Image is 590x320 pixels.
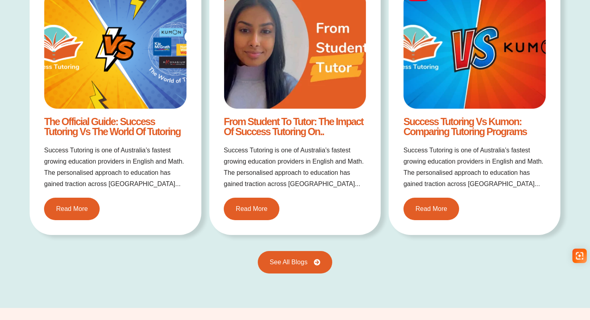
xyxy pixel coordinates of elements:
span: Read More [236,206,267,212]
a: Read More [44,198,100,220]
a: Success Tutoring vs Kumon: Comparing Tutoring Programs [403,116,527,137]
iframe: Chat Widget [453,229,590,320]
a: Read More [403,198,459,220]
span: Read More [56,206,88,212]
p: Success Tutoring is one of Australia’s fastest growing education providers in English and Math. T... [44,145,187,190]
p: Success Tutoring is one of Australia’s fastest growing education providers in English and Math. T... [403,145,546,190]
a: From Student to Tutor: The Impact of Success Tutoring on.. [224,116,363,137]
p: Success Tutoring is one of Australia’s fastest growing education providers in English and Math. T... [224,145,366,190]
a: See All Blogs [258,251,332,273]
a: The Official Guide: Success Tutoring vs The World of Tutoring [44,116,181,137]
span: See All Blogs [270,259,307,265]
span: Read More [415,206,447,212]
a: Read More [224,198,279,220]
